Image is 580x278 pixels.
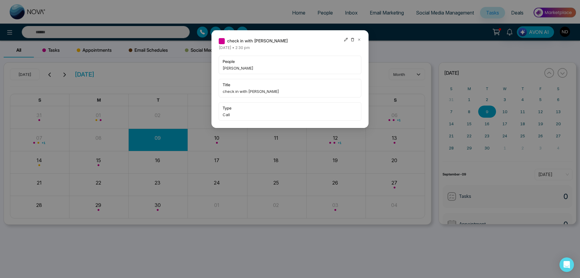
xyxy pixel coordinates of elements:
[559,257,574,272] div: Open Intercom Messenger
[223,82,357,88] span: title
[227,38,288,44] span: check in with [PERSON_NAME]
[223,65,357,71] span: [PERSON_NAME]
[223,58,357,64] span: people
[223,112,357,118] span: Call
[219,45,250,50] span: [DATE] • 2:30 pm
[223,105,357,111] span: type
[223,88,357,94] span: check in with [PERSON_NAME]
